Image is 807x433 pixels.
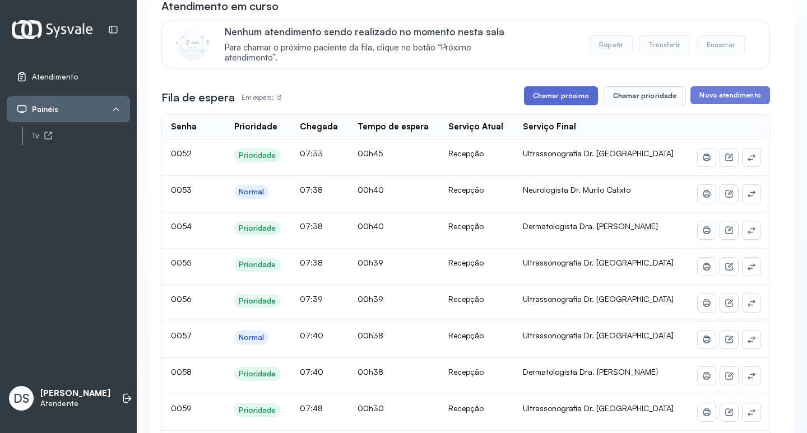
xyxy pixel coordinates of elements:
[32,72,78,82] span: Atendimento
[40,399,110,408] p: Atendente
[358,403,384,413] span: 00h30
[448,367,505,377] div: Recepção
[171,330,192,340] span: 0057
[448,330,505,341] div: Recepção
[300,185,323,194] span: 07:38
[171,294,192,304] span: 0056
[171,185,192,194] span: 0053
[523,185,630,194] span: Neurologista Dr. Murilo Calixto
[239,333,265,342] div: Normal
[239,151,276,160] div: Prioridade
[171,258,191,267] span: 0055
[523,367,658,376] span: Dermatologista Dra. [PERSON_NAME]
[697,35,745,54] button: Encerrar
[171,122,197,132] div: Senha
[300,221,323,231] span: 07:38
[239,296,276,306] div: Prioridade
[175,27,209,60] img: Imagem de CalloutCard
[639,35,690,54] button: Transferir
[40,388,110,399] p: [PERSON_NAME]
[448,221,505,231] div: Recepção
[523,221,658,231] span: Dermatologista Dra. [PERSON_NAME]
[239,224,276,233] div: Prioridade
[523,330,674,340] span: Ultrassonografia Dr. [GEOGRAPHIC_DATA]
[523,294,674,304] span: Ultrassonografia Dr. [GEOGRAPHIC_DATA]
[225,26,521,38] p: Nenhum atendimento sendo realizado no momento nesta sala
[242,90,281,105] p: Em espera: 13
[32,129,130,143] a: Tv
[16,71,120,82] a: Atendimento
[358,185,384,194] span: 00h40
[300,148,323,158] span: 07:33
[358,367,383,376] span: 00h38
[32,131,130,141] div: Tv
[524,86,598,105] button: Chamar próximo
[448,403,505,413] div: Recepção
[523,148,674,158] span: Ultrassonografia Dr. [GEOGRAPHIC_DATA]
[590,35,633,54] button: Repetir
[448,258,505,268] div: Recepção
[171,148,192,158] span: 0052
[358,258,383,267] span: 00h39
[300,330,323,340] span: 07:40
[448,122,503,132] div: Serviço Atual
[300,403,323,413] span: 07:48
[239,260,276,269] div: Prioridade
[690,86,769,104] button: Novo atendimento
[358,221,384,231] span: 00h40
[161,90,235,105] h3: Fila de espera
[171,403,192,413] span: 0059
[234,122,277,132] div: Prioridade
[358,122,429,132] div: Tempo de espera
[171,367,192,376] span: 0058
[523,122,576,132] div: Serviço Final
[523,258,674,267] span: Ultrassonografia Dr. [GEOGRAPHIC_DATA]
[239,406,276,415] div: Prioridade
[239,369,276,379] div: Prioridade
[239,187,265,197] div: Normal
[300,258,323,267] span: 07:38
[448,148,505,159] div: Recepção
[604,86,687,105] button: Chamar prioridade
[300,294,323,304] span: 07:39
[448,294,505,304] div: Recepção
[225,43,521,64] span: Para chamar o próximo paciente da fila, clique no botão “Próximo atendimento”.
[358,294,383,304] span: 00h39
[358,330,383,340] span: 00h38
[32,105,58,114] span: Painéis
[300,122,338,132] div: Chegada
[12,20,92,39] img: Logotipo do estabelecimento
[523,403,674,413] span: Ultrassonografia Dr. [GEOGRAPHIC_DATA]
[448,185,505,195] div: Recepção
[300,367,323,376] span: 07:40
[358,148,383,158] span: 00h45
[171,221,192,231] span: 0054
